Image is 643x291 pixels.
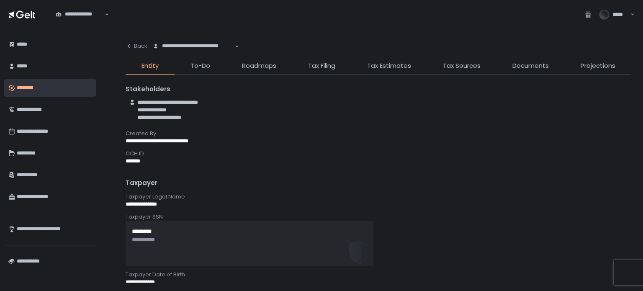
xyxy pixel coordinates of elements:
span: Entity [141,61,159,71]
span: Tax Sources [443,61,481,71]
div: Created By [126,130,631,137]
span: Tax Estimates [367,61,411,71]
span: Roadmaps [242,61,276,71]
input: Search for option [56,18,104,26]
div: Taxpayer SSN [126,213,631,221]
span: To-Do [190,61,210,71]
div: Taxpayer Legal Name [126,193,631,201]
span: Documents [512,61,549,71]
div: Search for option [50,6,109,23]
span: Projections [581,61,615,71]
div: Stakeholders [126,85,631,94]
span: Tax Filing [308,61,335,71]
div: CCH ID [126,150,631,157]
input: Search for option [153,50,234,58]
div: Back [126,42,147,50]
div: Taxpayer Date of Birth [126,271,631,278]
div: Search for option [147,38,239,55]
div: Taxpayer [126,178,631,188]
button: Back [126,38,147,54]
